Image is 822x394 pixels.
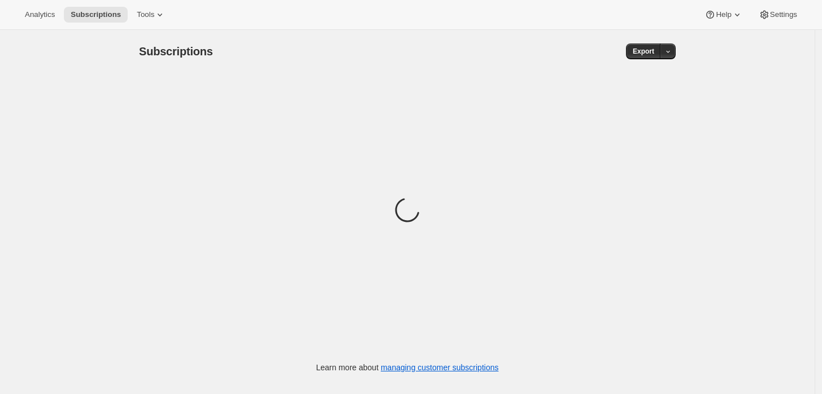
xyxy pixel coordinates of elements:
[64,7,128,23] button: Subscriptions
[633,47,654,56] span: Export
[137,10,154,19] span: Tools
[18,7,62,23] button: Analytics
[316,362,499,373] p: Learn more about
[626,43,661,59] button: Export
[71,10,121,19] span: Subscriptions
[130,7,172,23] button: Tools
[139,45,213,58] span: Subscriptions
[25,10,55,19] span: Analytics
[752,7,804,23] button: Settings
[770,10,797,19] span: Settings
[716,10,731,19] span: Help
[698,7,749,23] button: Help
[381,363,499,372] a: managing customer subscriptions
